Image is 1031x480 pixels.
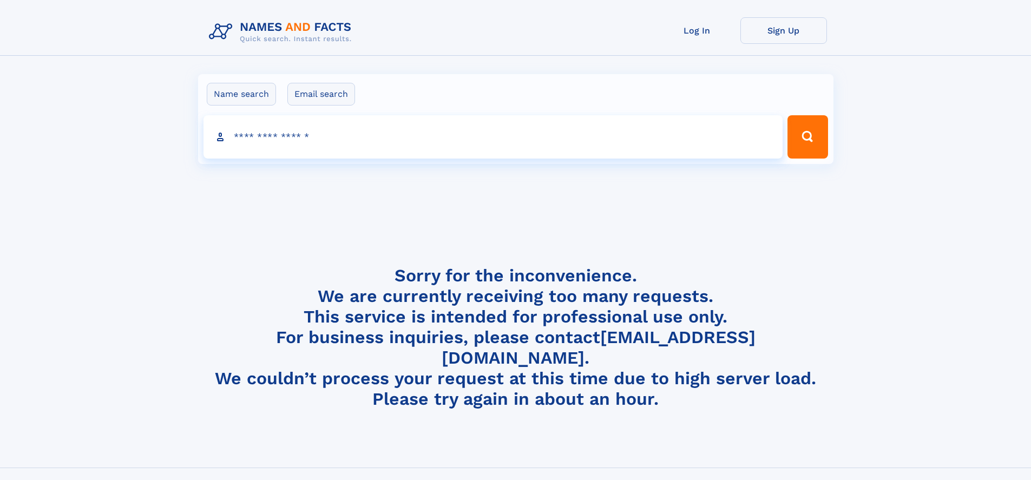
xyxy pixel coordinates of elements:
[442,327,756,368] a: [EMAIL_ADDRESS][DOMAIN_NAME]
[207,83,276,106] label: Name search
[203,115,783,159] input: search input
[654,17,740,44] a: Log In
[740,17,827,44] a: Sign Up
[205,17,360,47] img: Logo Names and Facts
[287,83,355,106] label: Email search
[787,115,828,159] button: Search Button
[205,265,827,410] h4: Sorry for the inconvenience. We are currently receiving too many requests. This service is intend...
